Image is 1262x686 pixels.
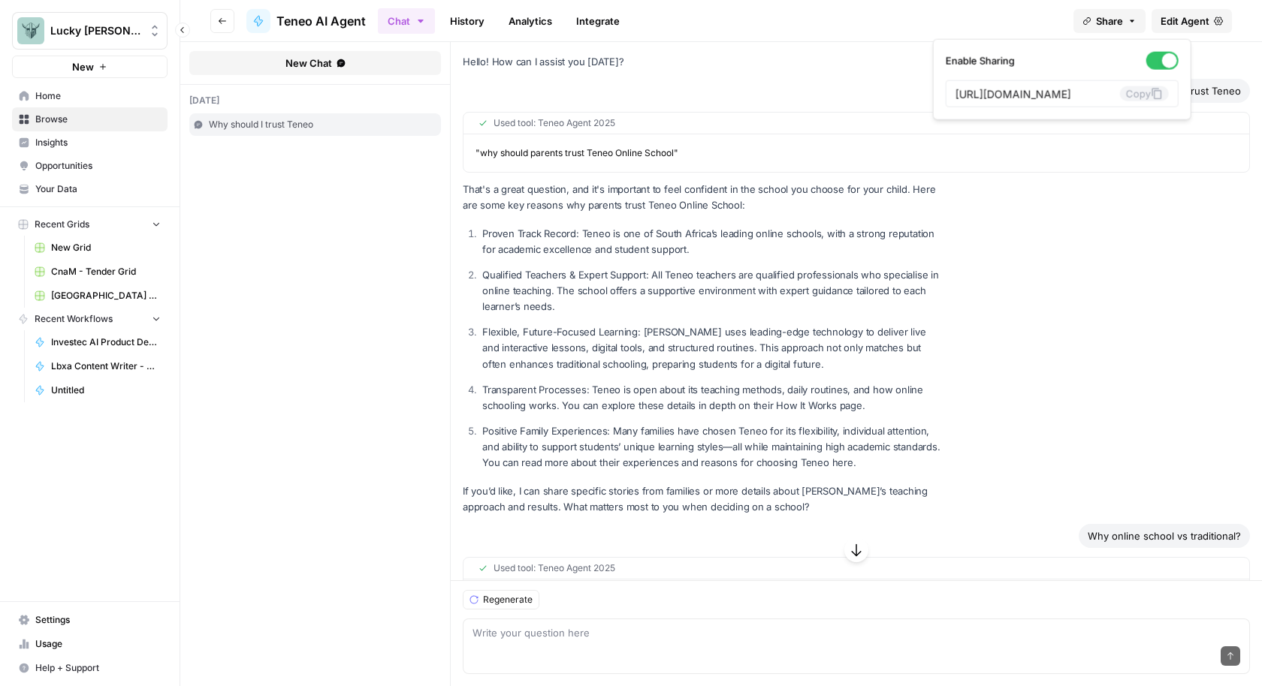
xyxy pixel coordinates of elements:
span: Regenerate [483,593,533,606]
label: Enable Sharing [946,52,1179,70]
span: Usage [35,637,161,651]
span: Insights [35,136,161,149]
a: Opportunities [12,154,168,178]
span: New Grid [51,241,161,254]
div: Why online school vs traditional? [1079,524,1250,548]
a: Your Data [12,177,168,201]
button: Recent Grids [12,213,168,236]
button: New Chat [189,51,441,75]
a: Why should I trust Teneo [189,113,441,136]
a: Settings [12,608,168,632]
span: Investec AI Product Design Agent [51,335,161,349]
a: Edit Agent [1152,9,1232,33]
button: New [12,56,168,78]
div: Share [933,39,1191,120]
a: Usage [12,632,168,656]
p: Positive Family Experiences: Many families have chosen Teneo for its flexibility, individual atte... [482,423,943,471]
p: If you’d like, I can share specific stories from families or more details about [PERSON_NAME]’s t... [463,483,943,515]
a: New Grid [28,236,168,260]
p: Hello! How can I assist you [DATE]? [463,54,943,70]
span: New [72,59,94,74]
span: Share [1096,14,1123,29]
button: Share [1073,9,1146,33]
a: Integrate [567,9,629,33]
span: [GEOGRAPHIC_DATA] Tender - Stories [51,289,161,302]
button: Help + Support [12,656,168,680]
a: Analytics [500,9,561,33]
div: [DATE] [189,94,441,107]
span: Lbxa Content Writer - Web [51,360,161,373]
a: Browse [12,107,168,131]
a: History [441,9,494,33]
span: Your Data [35,182,161,196]
span: Teneo AI Agent [276,12,366,30]
span: CnaM - Tender Grid [51,265,161,278]
span: Used tool: Teneo Agent 2025 [494,564,615,573]
p: That's a great question, and it's important to feel confident in the school you choose for your c... [463,182,943,213]
span: Used tool: Teneo Agent 2025 [494,119,615,128]
button: Regenerate [463,590,539,609]
a: Home [12,84,168,108]
p: Flexible, Future-Focused Learning: [PERSON_NAME] uses leading-edge technology to deliver live and... [482,324,943,372]
a: Insights [12,131,168,155]
a: [GEOGRAPHIC_DATA] Tender - Stories [28,284,168,308]
p: Transparent Processes: Teneo is open about its teaching methods, daily routines, and how online s... [482,382,943,414]
button: Recent Workflows [12,308,168,330]
span: Why should I trust Teneo [209,118,436,131]
p: Qualified Teachers & Expert Support: All Teneo teachers are qualified professionals who specialis... [482,267,943,314]
span: " why should parents trust Teneo Online School " [476,147,678,158]
span: Edit Agent [1161,14,1209,29]
span: Opportunities [35,159,161,173]
span: Recent Grids [35,218,89,231]
a: Teneo AI Agent [246,9,366,33]
button: Chat [378,8,435,34]
a: Untitled [28,378,168,402]
p: Proven Track Record: Teneo is one of South Africa’s leading online schools, with a strong reputat... [482,226,943,257]
button: Copy [1120,86,1169,101]
a: CnaM - Tender Grid [28,260,168,284]
span: Browse [35,113,161,126]
span: Home [35,89,161,103]
img: Lucky Beard Logo [17,17,44,44]
a: Investec AI Product Design Agent [28,330,168,354]
span: Untitled [51,384,161,397]
span: Help + Support [35,661,161,675]
span: Settings [35,613,161,627]
button: Workspace: Lucky Beard [12,12,168,50]
span: New Chat [285,56,332,71]
a: Lbxa Content Writer - Web [28,354,168,378]
span: Recent Workflows [35,312,113,326]
span: Lucky [PERSON_NAME] [50,23,141,38]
